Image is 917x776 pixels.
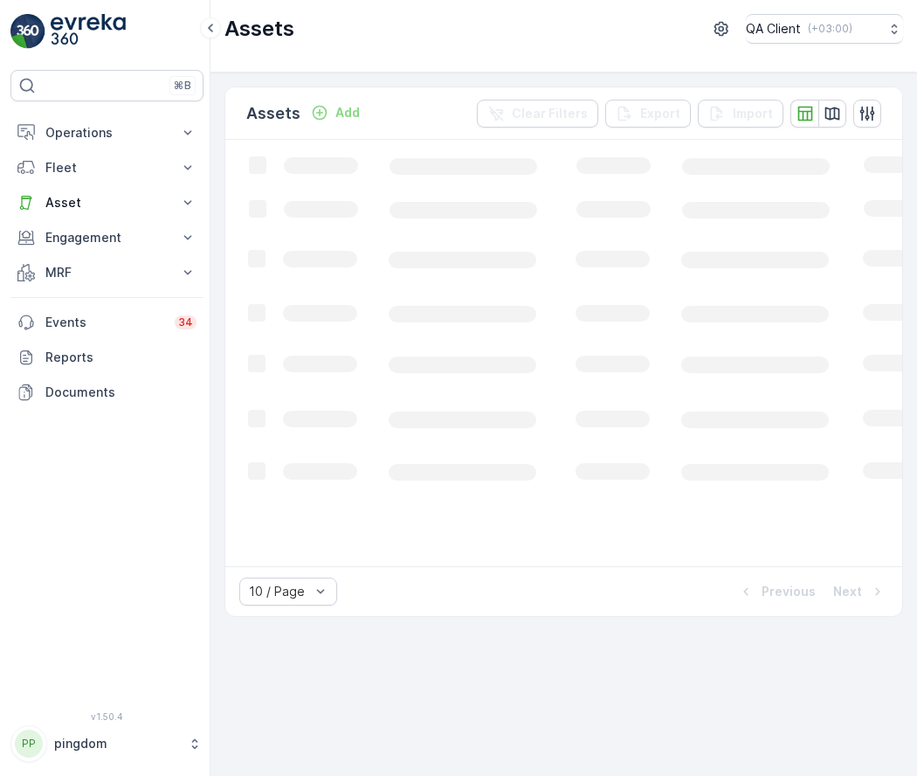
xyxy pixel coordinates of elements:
[10,305,203,340] a: Events34
[246,101,300,126] p: Assets
[735,581,817,602] button: Previous
[15,730,43,758] div: PP
[10,255,203,290] button: MRF
[605,100,691,128] button: Export
[178,315,193,329] p: 34
[10,711,203,722] span: v 1.50.4
[10,220,203,255] button: Engagement
[746,14,903,44] button: QA Client(+03:00)
[10,725,203,762] button: PPpingdom
[54,735,179,752] p: pingdom
[833,583,862,600] p: Next
[512,105,588,122] p: Clear Filters
[10,375,203,410] a: Documents
[45,349,196,366] p: Reports
[808,22,852,36] p: ( +03:00 )
[304,102,367,123] button: Add
[45,124,169,142] p: Operations
[51,14,126,49] img: logo_light-DOdMpM7g.png
[45,159,169,177] p: Fleet
[10,150,203,185] button: Fleet
[45,264,169,281] p: MRF
[10,14,45,49] img: logo
[698,100,783,128] button: Import
[640,105,680,122] p: Export
[10,340,203,375] a: Reports
[224,15,294,43] p: Assets
[831,581,888,602] button: Next
[762,583,816,600] p: Previous
[174,79,191,93] p: ⌘B
[10,115,203,150] button: Operations
[477,100,598,128] button: Clear Filters
[45,194,169,211] p: Asset
[45,229,169,246] p: Engagement
[335,104,360,121] p: Add
[733,105,773,122] p: Import
[45,314,164,331] p: Events
[45,384,196,401] p: Documents
[10,185,203,220] button: Asset
[746,20,801,38] p: QA Client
